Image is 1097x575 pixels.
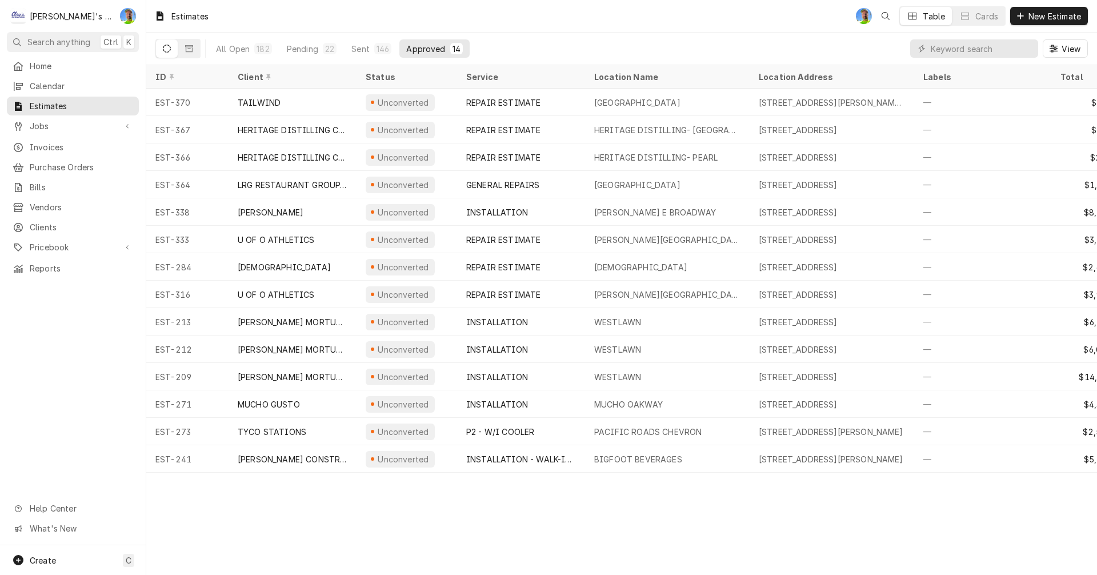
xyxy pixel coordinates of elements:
span: Ctrl [103,36,118,48]
div: TYCO STATIONS [238,426,306,438]
span: Home [30,60,133,72]
div: GA [856,8,872,24]
div: P2 - W/I COOLER [466,426,534,438]
div: [PERSON_NAME] [238,206,303,218]
button: View [1043,39,1088,58]
span: Calendar [30,80,133,92]
div: INSTALLATION - WALK-IN BOXES [466,453,576,465]
div: Unconverted [377,124,430,136]
span: Purchase Orders [30,161,133,173]
div: — [914,226,1051,253]
span: What's New [30,522,132,534]
div: Sent [351,43,370,55]
div: INSTALLATION [466,206,528,218]
a: Purchase Orders [7,158,139,177]
div: C [10,8,26,24]
a: Bills [7,178,139,197]
div: EST-212 [146,336,229,363]
div: EST-209 [146,363,229,390]
div: [STREET_ADDRESS] [759,398,838,410]
div: MUCHO GUSTO [238,398,300,410]
div: Cards [975,10,998,22]
div: [GEOGRAPHIC_DATA] [594,179,680,191]
div: HERITAGE DISTILLING COMPANY [238,151,347,163]
div: REPAIR ESTIMATE [466,124,541,136]
div: Service [466,71,574,83]
span: Vendors [30,201,133,213]
div: REPAIR ESTIMATE [466,234,541,246]
div: [DEMOGRAPHIC_DATA] [594,261,687,273]
span: K [126,36,131,48]
div: [PERSON_NAME] MORTUARY [238,344,347,356]
div: Unconverted [377,289,430,301]
div: INSTALLATION [466,316,528,328]
div: EST-273 [146,418,229,445]
div: 22 [325,43,334,55]
div: [STREET_ADDRESS] [759,124,838,136]
div: Approved [406,43,445,55]
div: — [914,89,1051,116]
div: REPAIR ESTIMATE [466,261,541,273]
div: Unconverted [377,344,430,356]
div: [STREET_ADDRESS] [759,289,838,301]
span: C [126,554,131,566]
div: — [914,445,1051,473]
div: [DEMOGRAPHIC_DATA] [238,261,331,273]
div: HERITAGE DISTILLING- PEARL [594,151,718,163]
button: Search anythingCtrlK [7,32,139,52]
div: INSTALLATION [466,344,528,356]
a: Clients [7,218,139,237]
a: Reports [7,259,139,278]
a: Go to What's New [7,519,139,538]
a: Go to Pricebook [7,238,139,257]
div: — [914,308,1051,336]
div: [STREET_ADDRESS] [759,179,838,191]
div: — [914,418,1051,445]
div: HERITAGE DISTILLING- [GEOGRAPHIC_DATA] [594,124,740,136]
span: Search anything [27,36,90,48]
div: EST-333 [146,226,229,253]
div: [PERSON_NAME] CONSTRUCTION [238,453,347,465]
div: [STREET_ADDRESS] [759,344,838,356]
div: LRG RESTAURANT GROUP, LLC. [238,179,347,191]
div: Unconverted [377,179,430,191]
div: HERITAGE DISTILLING COMPANY [238,124,347,136]
div: Labels [923,71,1042,83]
div: Unconverted [377,316,430,328]
div: Unconverted [377,234,430,246]
div: [PERSON_NAME][GEOGRAPHIC_DATA] [594,289,740,301]
div: Unconverted [377,398,430,410]
div: [PERSON_NAME] E BROADWAY [594,206,716,218]
a: Home [7,57,139,75]
a: Invoices [7,138,139,157]
div: Unconverted [377,261,430,273]
div: Client [238,71,345,83]
div: EST-366 [146,143,229,171]
span: Bills [30,181,133,193]
div: REPAIR ESTIMATE [466,151,541,163]
div: EST-364 [146,171,229,198]
div: Greg Austin's Avatar [856,8,872,24]
div: GENERAL REPAIRS [466,179,539,191]
div: MUCHO OAKWAY [594,398,663,410]
div: — [914,253,1051,281]
div: EST-367 [146,116,229,143]
div: 146 [377,43,389,55]
div: U OF O ATHLETICS [238,234,315,246]
span: View [1059,43,1083,55]
div: [PERSON_NAME][GEOGRAPHIC_DATA] [594,234,740,246]
span: Help Center [30,502,132,514]
div: Greg Austin's Avatar [120,8,136,24]
div: 14 [453,43,461,55]
a: Vendors [7,198,139,217]
div: ID [155,71,217,83]
div: [STREET_ADDRESS] [759,234,838,246]
a: Go to Jobs [7,117,139,135]
a: Go to Help Center [7,499,139,518]
div: [STREET_ADDRESS][PERSON_NAME][PERSON_NAME] [759,97,905,109]
div: REPAIR ESTIMATE [466,289,541,301]
div: Location Address [759,71,903,83]
div: GA [120,8,136,24]
a: Calendar [7,77,139,95]
div: [STREET_ADDRESS] [759,316,838,328]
